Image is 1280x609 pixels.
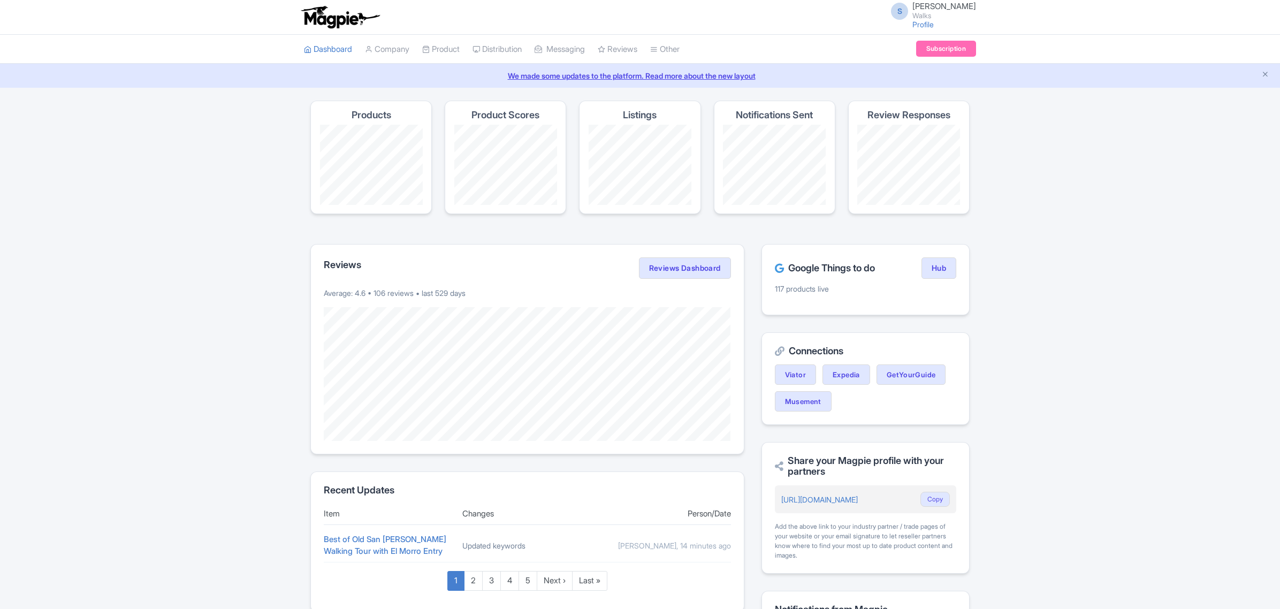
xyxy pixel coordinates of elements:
a: Best of Old San [PERSON_NAME] Walking Tour with El Morro Entry [324,534,446,557]
img: logo-ab69f6fb50320c5b225c76a69d11143b.png [299,5,382,29]
a: 4 [500,571,519,591]
a: Viator [775,364,816,385]
a: 5 [519,571,537,591]
div: [PERSON_NAME], 14 minutes ago [601,540,731,551]
a: Last » [572,571,607,591]
a: Company [365,35,409,64]
a: Reviews [598,35,637,64]
h2: Reviews [324,260,361,270]
a: Other [650,35,680,64]
a: Dashboard [304,35,352,64]
a: Musement [775,391,832,412]
p: 117 products live [775,283,956,294]
a: Next › [537,571,573,591]
a: Profile [912,20,934,29]
span: S [891,3,908,20]
a: Messaging [535,35,585,64]
h4: Notifications Sent [736,110,813,120]
h4: Review Responses [867,110,950,120]
a: Expedia [822,364,870,385]
button: Copy [920,492,950,507]
div: Add the above link to your industry partner / trade pages of your website or your email signature... [775,522,956,560]
h2: Recent Updates [324,485,731,496]
a: [URL][DOMAIN_NAME] [781,495,858,504]
small: Walks [912,12,976,19]
div: Updated keywords [462,540,592,551]
h4: Listings [623,110,657,120]
p: Average: 4.6 • 106 reviews • last 529 days [324,287,731,299]
a: Subscription [916,41,976,57]
div: Item [324,508,454,520]
a: Reviews Dashboard [639,257,731,279]
a: 1 [447,571,464,591]
h4: Product Scores [471,110,539,120]
a: S [PERSON_NAME] Walks [885,2,976,19]
h2: Connections [775,346,956,356]
h2: Google Things to do [775,263,875,273]
a: Hub [921,257,956,279]
div: Person/Date [601,508,731,520]
a: 3 [482,571,501,591]
h4: Products [352,110,391,120]
a: We made some updates to the platform. Read more about the new layout [6,70,1274,81]
div: Changes [462,508,592,520]
a: 2 [464,571,483,591]
h2: Share your Magpie profile with your partners [775,455,956,477]
a: GetYourGuide [877,364,946,385]
button: Close announcement [1261,69,1269,81]
a: Product [422,35,460,64]
a: Distribution [473,35,522,64]
span: [PERSON_NAME] [912,1,976,11]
